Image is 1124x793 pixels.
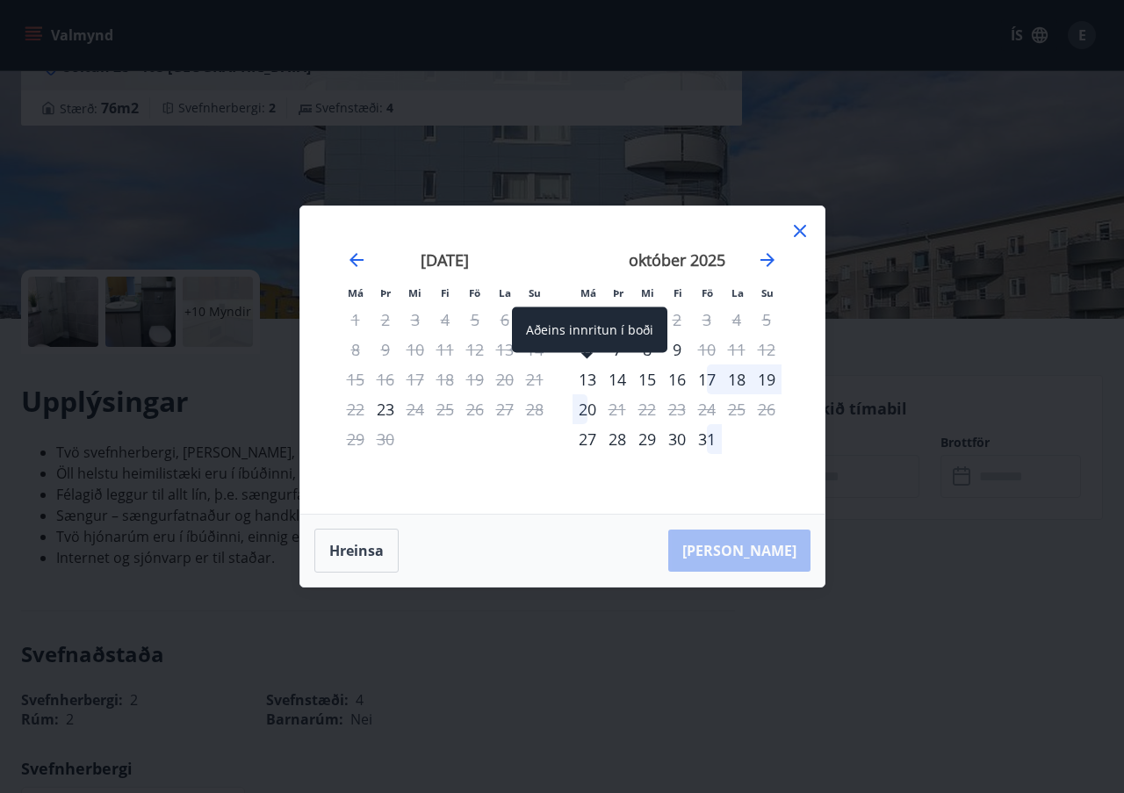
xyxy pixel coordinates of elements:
[692,364,722,394] div: 17
[573,394,602,424] td: mánudagur, 20. október 2025
[722,364,752,394] td: laugardagur, 18. október 2025
[641,286,654,299] small: Mi
[573,424,602,454] td: mánudagur, 27. október 2025
[752,335,782,364] td: Not available. sunnudagur, 12. október 2025
[632,364,662,394] td: miðvikudagur, 15. október 2025
[400,394,430,424] td: Not available. miðvikudagur, 24. september 2025
[314,529,399,573] button: Hreinsa
[632,364,662,394] div: 15
[421,249,469,270] strong: [DATE]
[400,364,430,394] td: Not available. miðvikudagur, 17. september 2025
[371,394,400,424] td: þriðjudagur, 23. september 2025
[469,286,480,299] small: Fö
[348,286,364,299] small: Má
[371,424,400,454] td: Not available. þriðjudagur, 30. september 2025
[341,364,371,394] td: Not available. mánudagur, 15. september 2025
[321,227,803,493] div: Calendar
[499,286,511,299] small: La
[692,305,722,335] td: Not available. föstudagur, 3. október 2025
[674,286,682,299] small: Fi
[752,364,782,394] div: 19
[662,424,692,454] td: fimmtudagur, 30. október 2025
[602,394,632,424] div: Aðeins útritun í boði
[346,249,367,270] div: Move backward to switch to the previous month.
[460,364,490,394] td: Not available. föstudagur, 19. september 2025
[602,364,632,394] div: 14
[602,424,632,454] div: 28
[371,305,400,335] td: Not available. þriðjudagur, 2. september 2025
[692,335,722,364] div: Aðeins útritun í boði
[400,394,430,424] div: Aðeins útritun í boði
[613,286,623,299] small: Þr
[662,335,692,364] td: fimmtudagur, 9. október 2025
[752,305,782,335] td: Not available. sunnudagur, 5. október 2025
[490,394,520,424] td: Not available. laugardagur, 27. september 2025
[602,424,632,454] td: þriðjudagur, 28. október 2025
[520,394,550,424] td: Not available. sunnudagur, 28. september 2025
[692,364,722,394] td: föstudagur, 17. október 2025
[371,394,400,424] div: Aðeins innritun í boði
[573,394,602,424] div: 20
[371,335,400,364] td: Not available. þriðjudagur, 9. september 2025
[430,305,460,335] td: Not available. fimmtudagur, 4. september 2025
[662,394,692,424] td: Not available. fimmtudagur, 23. október 2025
[632,424,662,454] div: 29
[408,286,421,299] small: Mi
[573,424,602,454] div: Aðeins innritun í boði
[400,305,430,335] td: Not available. miðvikudagur, 3. september 2025
[752,364,782,394] td: sunnudagur, 19. október 2025
[632,305,662,335] td: Not available. miðvikudagur, 1. október 2025
[441,286,450,299] small: Fi
[490,305,520,335] td: Not available. laugardagur, 6. september 2025
[662,335,692,364] div: 9
[520,364,550,394] td: Not available. sunnudagur, 21. september 2025
[573,364,602,394] div: Aðeins innritun í boði
[692,394,722,424] td: Not available. föstudagur, 24. október 2025
[430,335,460,364] td: Not available. fimmtudagur, 11. september 2025
[632,424,662,454] td: miðvikudagur, 29. október 2025
[512,307,667,353] div: Aðeins innritun í boði
[662,364,692,394] div: 16
[662,364,692,394] td: fimmtudagur, 16. október 2025
[580,286,596,299] small: Má
[692,424,722,454] div: 31
[731,286,744,299] small: La
[341,394,371,424] td: Not available. mánudagur, 22. september 2025
[602,364,632,394] td: þriðjudagur, 14. október 2025
[430,394,460,424] td: Not available. fimmtudagur, 25. september 2025
[430,364,460,394] td: Not available. fimmtudagur, 18. september 2025
[371,364,400,394] td: Not available. þriðjudagur, 16. september 2025
[722,364,752,394] div: 18
[573,364,602,394] td: mánudagur, 13. október 2025
[529,286,541,299] small: Su
[460,335,490,364] td: Not available. föstudagur, 12. september 2025
[460,394,490,424] td: Not available. föstudagur, 26. september 2025
[341,335,371,364] td: Not available. mánudagur, 8. september 2025
[692,335,722,364] td: Not available. föstudagur, 10. október 2025
[629,249,725,270] strong: október 2025
[632,394,662,424] td: Not available. miðvikudagur, 22. október 2025
[602,394,632,424] td: Not available. þriðjudagur, 21. október 2025
[692,424,722,454] td: föstudagur, 31. október 2025
[722,335,752,364] td: Not available. laugardagur, 11. október 2025
[757,249,778,270] div: Move forward to switch to the next month.
[380,286,391,299] small: Þr
[752,394,782,424] td: Not available. sunnudagur, 26. október 2025
[662,305,692,335] td: Not available. fimmtudagur, 2. október 2025
[722,305,752,335] td: Not available. laugardagur, 4. október 2025
[761,286,774,299] small: Su
[460,305,490,335] td: Not available. föstudagur, 5. september 2025
[490,335,520,364] td: Not available. laugardagur, 13. september 2025
[400,335,430,364] td: Not available. miðvikudagur, 10. september 2025
[341,424,371,454] td: Not available. mánudagur, 29. september 2025
[341,305,371,335] td: Not available. mánudagur, 1. september 2025
[662,424,692,454] div: 30
[490,364,520,394] td: Not available. laugardagur, 20. september 2025
[520,305,550,335] td: Not available. sunnudagur, 7. september 2025
[702,286,713,299] small: Fö
[722,394,752,424] td: Not available. laugardagur, 25. október 2025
